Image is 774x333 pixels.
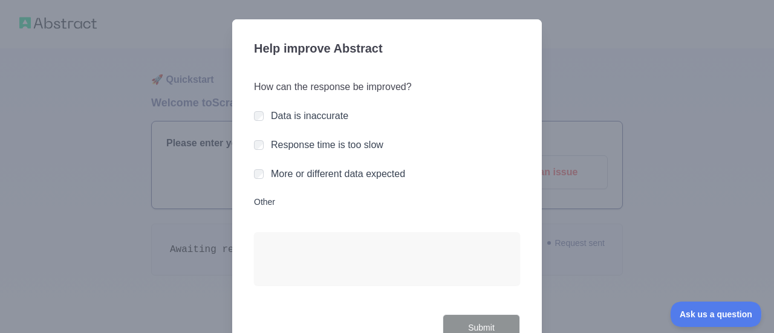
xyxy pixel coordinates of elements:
iframe: Toggle Customer Support [671,302,762,327]
label: More or different data expected [271,169,405,179]
label: Other [254,196,520,208]
h3: Help improve Abstract [254,34,520,65]
h3: How can the response be improved? [254,80,520,94]
label: Response time is too slow [271,140,383,150]
label: Data is inaccurate [271,111,348,121]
